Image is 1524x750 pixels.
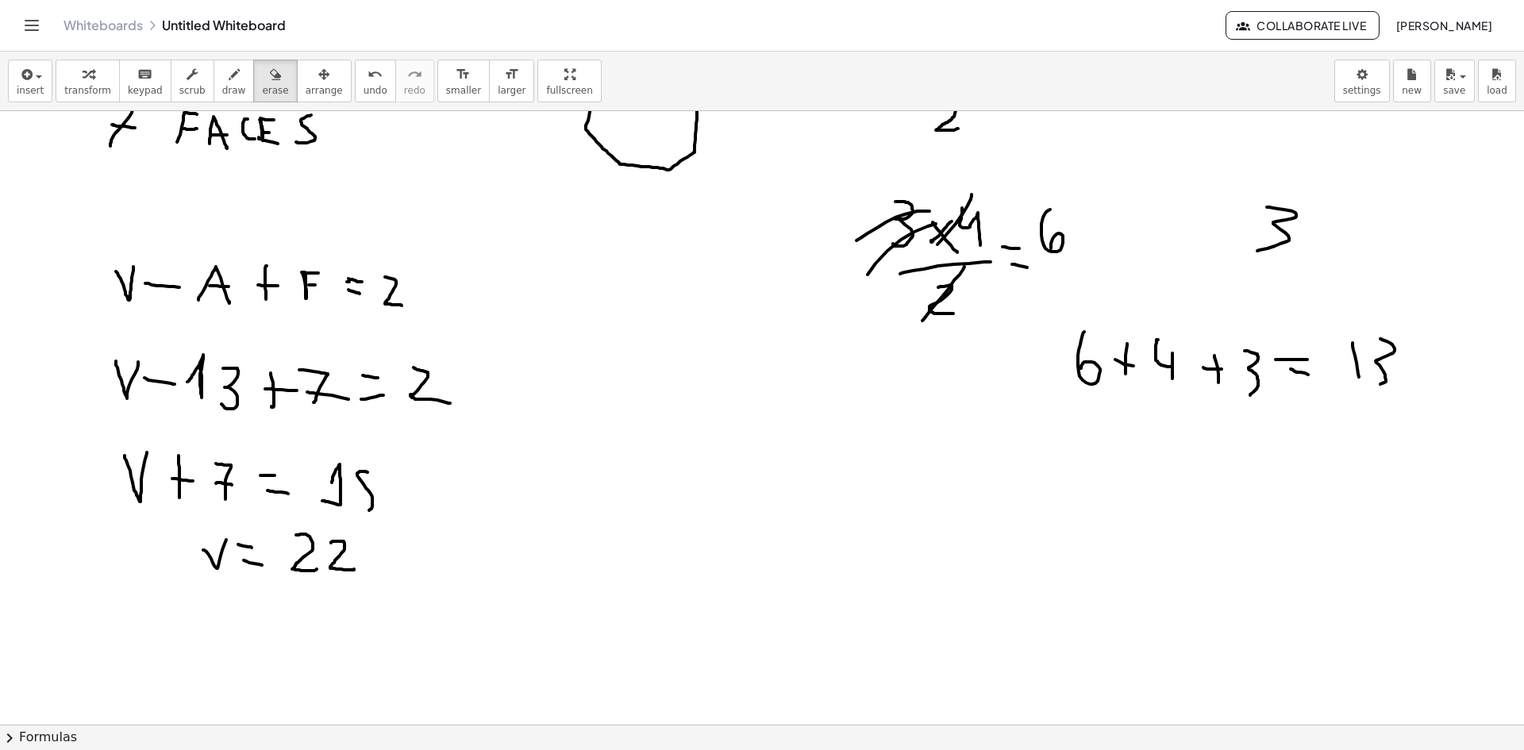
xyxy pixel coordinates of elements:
[253,60,297,102] button: erase
[537,60,601,102] button: fullscreen
[262,85,288,96] span: erase
[306,85,343,96] span: arrange
[404,85,425,96] span: redo
[56,60,120,102] button: transform
[1434,60,1475,102] button: save
[1395,18,1492,33] span: [PERSON_NAME]
[446,85,481,96] span: smaller
[17,85,44,96] span: insert
[214,60,255,102] button: draw
[368,65,383,84] i: undo
[456,65,471,84] i: format_size
[364,85,387,96] span: undo
[171,60,214,102] button: scrub
[546,85,592,96] span: fullscreen
[119,60,171,102] button: keyboardkeypad
[1343,85,1381,96] span: settings
[222,85,246,96] span: draw
[1402,85,1422,96] span: new
[1393,60,1431,102] button: new
[137,65,152,84] i: keyboard
[498,85,525,96] span: larger
[8,60,52,102] button: insert
[64,85,111,96] span: transform
[297,60,352,102] button: arrange
[1487,85,1507,96] span: load
[63,17,143,33] a: Whiteboards
[1239,18,1366,33] span: Collaborate Live
[437,60,490,102] button: format_sizesmaller
[1383,11,1505,40] button: [PERSON_NAME]
[395,60,434,102] button: redoredo
[179,85,206,96] span: scrub
[1226,11,1380,40] button: Collaborate Live
[355,60,396,102] button: undoundo
[1334,60,1390,102] button: settings
[504,65,519,84] i: format_size
[128,85,163,96] span: keypad
[489,60,534,102] button: format_sizelarger
[19,13,44,38] button: Toggle navigation
[1443,85,1465,96] span: save
[407,65,422,84] i: redo
[1478,60,1516,102] button: load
